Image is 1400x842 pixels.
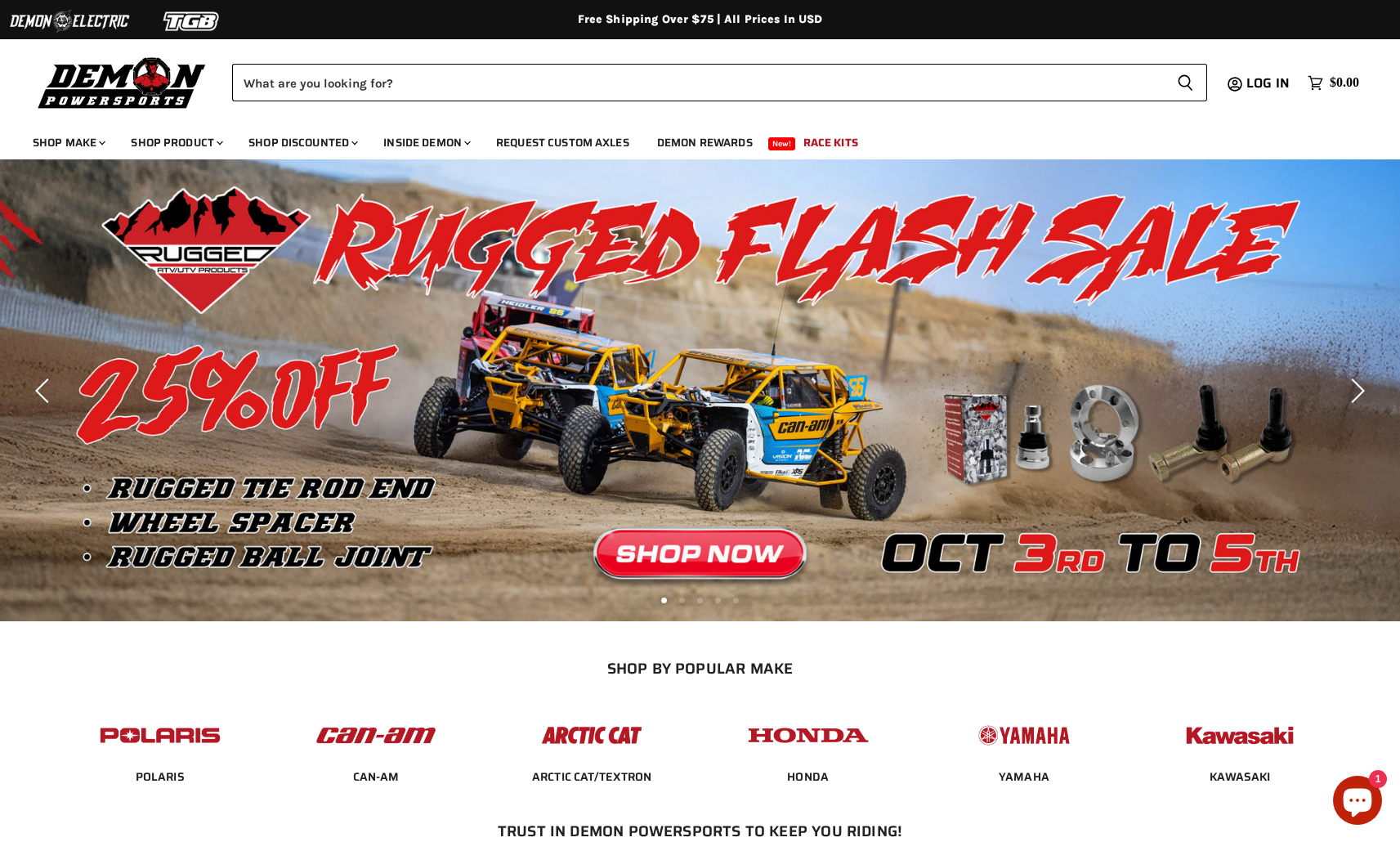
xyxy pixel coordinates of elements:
[745,710,872,760] img: POPULAR_MAKE_logo_4_4923a504-4bac-4306-a1be-165a52280178.jpg
[312,710,440,760] img: POPULAR_MAKE_logo_1_adc20308-ab24-48c4-9fac-e3c1a623d575.jpg
[136,769,185,786] span: POLARIS
[1176,710,1304,760] img: POPULAR_MAKE_logo_6_76e8c46f-2d1e-4ecc-b320-194822857d41.jpg
[1164,64,1207,101] button: Search
[679,598,685,603] li: Page dot 2
[371,126,481,159] a: Inside Demon
[353,769,400,786] span: CAN-AM
[1330,75,1359,91] span: $0.00
[119,126,233,159] a: Shop Product
[47,12,1354,27] div: Free Shipping Over $75 | All Prices In USD
[232,64,1207,101] form: Product
[645,126,765,159] a: Demon Rewards
[484,126,642,159] a: Request Custom Axles
[661,598,667,603] li: Page dot 1
[232,64,1164,101] input: Search
[131,6,253,37] img: TGB Logo 2
[999,769,1049,784] a: YAMAHA
[791,126,870,159] a: Race Kits
[1210,769,1270,784] a: KAWASAKI
[236,126,368,159] a: Shop Discounted
[999,769,1049,786] span: YAMAHA
[1239,76,1299,91] a: Log in
[787,769,829,786] span: HONDA
[20,126,115,159] a: Shop Make
[85,822,1315,840] h2: Trust In Demon Powersports To Keep You Riding!
[787,769,829,784] a: HONDA
[20,119,1355,159] ul: Main menu
[715,598,721,603] li: Page dot 4
[1339,374,1371,407] button: Next
[1246,73,1290,93] span: Log in
[532,769,652,784] a: ARCTIC CAT/TEXTRON
[528,710,655,760] img: POPULAR_MAKE_logo_3_027535af-6171-4c5e-a9bc-f0eccd05c5d6.jpg
[1328,776,1387,829] inbox-online-store-chat: Shopify online store chat
[136,769,185,784] a: POLARIS
[733,598,739,603] li: Page dot 5
[96,710,224,760] img: POPULAR_MAKE_logo_2_dba48cf1-af45-46d4-8f73-953a0f002620.jpg
[8,6,131,37] img: Demon Electric Logo 2
[29,374,61,407] button: Previous
[768,137,796,150] span: New!
[353,769,400,784] a: CAN-AM
[532,769,652,786] span: ARCTIC CAT/TEXTRON
[1299,71,1367,95] a: $0.00
[1210,769,1270,786] span: KAWASAKI
[66,660,1334,677] h2: SHOP BY POPULAR MAKE
[697,598,703,603] li: Page dot 3
[33,53,212,111] img: Demon Powersports
[960,710,1088,760] img: POPULAR_MAKE_logo_5_20258e7f-293c-4aac-afa8-159eaa299126.jpg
